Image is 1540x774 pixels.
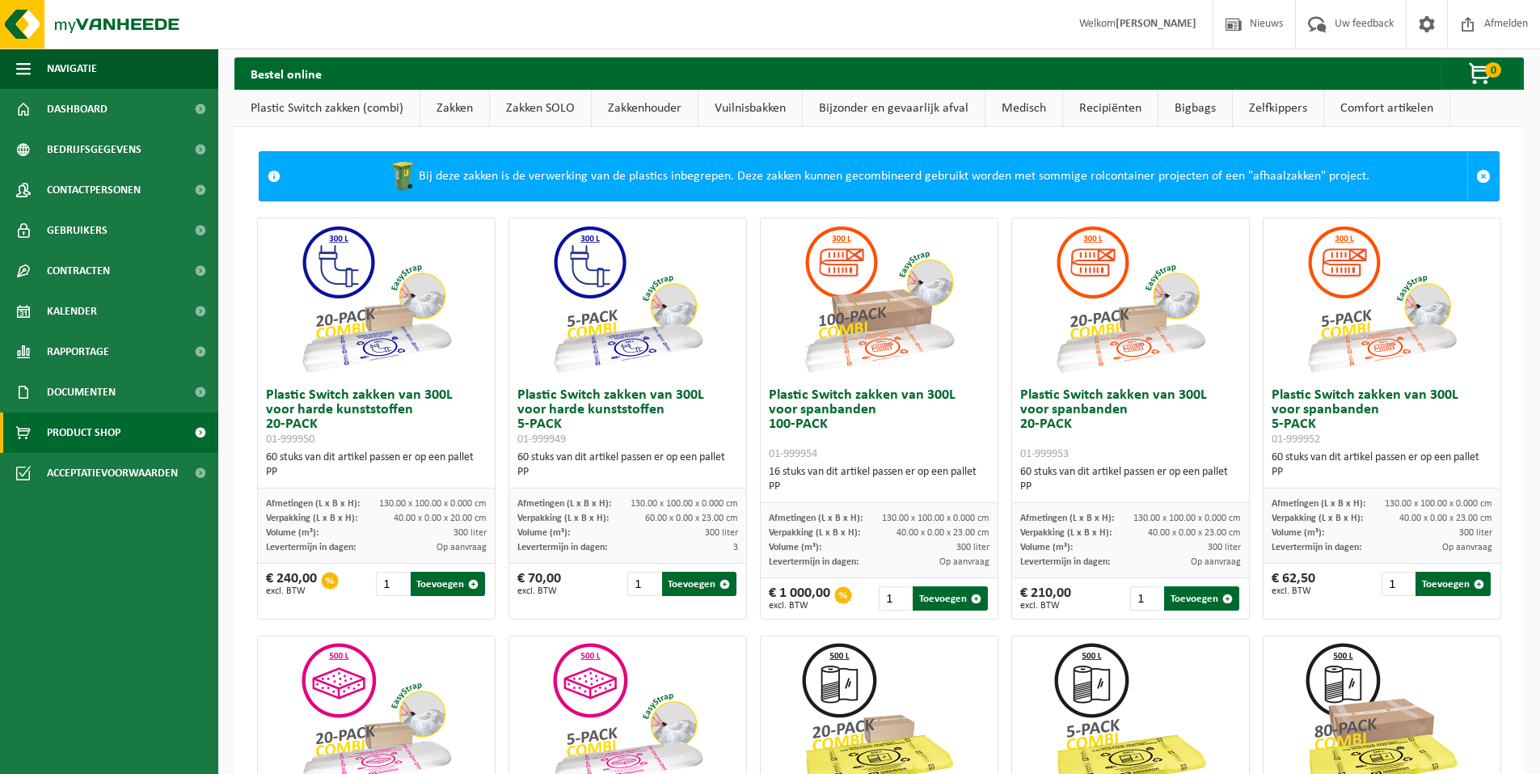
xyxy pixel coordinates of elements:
[266,388,487,446] h3: Plastic Switch zakken van 300L voor harde kunststoffen 20-PACK
[645,514,738,523] span: 60.00 x 0.00 x 23.00 cm
[1272,388,1492,446] h3: Plastic Switch zakken van 300L voor spanbanden 5-PACK
[1272,543,1361,552] span: Levertermijn in dagen:
[769,586,830,611] div: € 1 000,00
[47,129,141,170] span: Bedrijfsgegevens
[47,251,110,291] span: Contracten
[266,434,314,446] span: 01-999950
[1020,480,1241,494] div: PP
[47,170,141,210] span: Contactpersonen
[913,586,988,611] button: Toevoegen
[879,586,911,611] input: 1
[769,543,821,552] span: Volume (m³):
[1272,586,1315,596] span: excl. BTW
[1485,62,1501,78] span: 0
[517,499,611,509] span: Afmetingen (L x B x H):
[1148,528,1241,538] span: 40.00 x 0.00 x 23.00 cm
[769,480,989,494] div: PP
[1382,572,1414,596] input: 1
[769,557,859,567] span: Levertermijn in dagen:
[546,218,708,380] img: 01-999949
[517,586,561,596] span: excl. BTW
[1385,499,1492,509] span: 130.00 x 100.00 x 0.000 cm
[1049,218,1211,380] img: 01-999953
[411,572,486,596] button: Toevoegen
[662,572,737,596] button: Toevoegen
[897,528,989,538] span: 40.00 x 0.00 x 23.00 cm
[939,557,989,567] span: Op aanvraag
[1272,434,1320,446] span: 01-999952
[1442,543,1492,552] span: Op aanvraag
[1399,514,1492,523] span: 40.00 x 0.00 x 23.00 cm
[1020,601,1071,611] span: excl. BTW
[289,152,1467,201] div: Bij deze zakken is de verwerking van de plastics inbegrepen. Deze zakken kunnen gecombineerd gebr...
[882,514,989,523] span: 130.00 x 100.00 x 0.000 cm
[1441,57,1522,90] button: 0
[631,499,738,509] span: 130.00 x 100.00 x 0.000 cm
[1301,218,1462,380] img: 01-999952
[1158,90,1232,127] a: Bigbags
[47,89,108,129] span: Dashboard
[1020,388,1241,461] h3: Plastic Switch zakken van 300L voor spanbanden 20-PACK
[1459,528,1492,538] span: 300 liter
[803,90,985,127] a: Bijzonder en gevaarlijk afval
[266,543,356,552] span: Levertermijn in dagen:
[1063,90,1158,127] a: Recipiënten
[47,453,178,493] span: Acceptatievoorwaarden
[1416,572,1491,596] button: Toevoegen
[266,586,317,596] span: excl. BTW
[266,528,319,538] span: Volume (m³):
[266,572,317,596] div: € 240,00
[517,434,566,446] span: 01-999949
[1020,557,1110,567] span: Levertermijn in dagen:
[985,90,1062,127] a: Medisch
[1164,586,1239,611] button: Toevoegen
[769,465,989,494] div: 16 stuks van dit artikel passen er op een pallet
[1272,450,1492,480] div: 60 stuks van dit artikel passen er op een pallet
[798,218,960,380] img: 01-999954
[454,528,487,538] span: 300 liter
[266,499,360,509] span: Afmetingen (L x B x H):
[1020,465,1241,494] div: 60 stuks van dit artikel passen er op een pallet
[47,412,120,453] span: Product Shop
[1191,557,1241,567] span: Op aanvraag
[394,514,487,523] span: 40.00 x 0.00 x 20.00 cm
[47,372,116,412] span: Documenten
[266,465,487,480] div: PP
[1133,514,1241,523] span: 130.00 x 100.00 x 0.000 cm
[769,601,830,611] span: excl. BTW
[386,160,419,192] img: WB-0240-HPE-GN-50.png
[769,448,817,460] span: 01-999954
[517,572,561,596] div: € 70,00
[1020,586,1071,611] div: € 210,00
[490,90,591,127] a: Zakken SOLO
[592,90,698,127] a: Zakkenhouder
[376,572,408,596] input: 1
[517,450,738,480] div: 60 stuks van dit artikel passen er op een pallet
[769,528,860,538] span: Verpakking (L x B x H):
[1272,499,1365,509] span: Afmetingen (L x B x H):
[1208,543,1241,552] span: 300 liter
[517,543,607,552] span: Levertermijn in dagen:
[1272,572,1315,596] div: € 62,50
[1020,528,1112,538] span: Verpakking (L x B x H):
[47,332,109,372] span: Rapportage
[1467,152,1499,201] a: Sluit melding
[733,543,738,552] span: 3
[1130,586,1162,611] input: 1
[1116,18,1196,30] strong: [PERSON_NAME]
[698,90,802,127] a: Vuilnisbakken
[1020,448,1069,460] span: 01-999953
[1272,514,1363,523] span: Verpakking (L x B x H):
[517,465,738,480] div: PP
[1233,90,1323,127] a: Zelfkippers
[705,528,738,538] span: 300 liter
[47,49,97,89] span: Navigatie
[437,543,487,552] span: Op aanvraag
[1272,465,1492,480] div: PP
[266,450,487,480] div: 60 stuks van dit artikel passen er op een pallet
[517,528,570,538] span: Volume (m³):
[517,514,609,523] span: Verpakking (L x B x H):
[517,388,738,446] h3: Plastic Switch zakken van 300L voor harde kunststoffen 5-PACK
[47,210,108,251] span: Gebruikers
[769,514,863,523] span: Afmetingen (L x B x H):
